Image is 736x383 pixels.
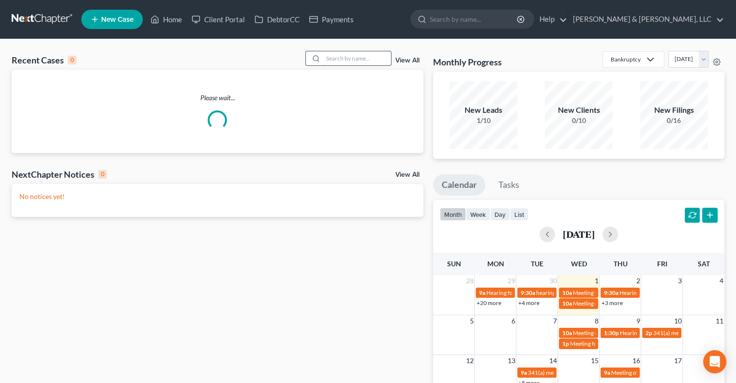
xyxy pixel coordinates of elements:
span: 9a [479,289,485,296]
span: 3 [676,275,682,287]
p: Please wait... [12,93,423,103]
div: 0 [98,170,107,179]
span: 15 [589,355,599,367]
input: Search by name... [323,51,391,65]
a: View All [395,57,420,64]
div: Bankruptcy [611,55,641,63]
span: 8 [593,315,599,327]
a: Client Portal [187,11,250,28]
h3: Monthly Progress [433,56,502,68]
div: NextChapter Notices [12,169,107,180]
span: hearing for [PERSON_NAME] & [PERSON_NAME] [536,289,661,296]
div: New Leads [450,105,517,116]
a: [PERSON_NAME] & [PERSON_NAME], LLC [568,11,724,28]
span: 10a [562,300,571,307]
span: Hearing for [PERSON_NAME] [619,289,694,296]
span: 12 [465,355,474,367]
div: New Clients [545,105,613,116]
span: Meeting for [PERSON_NAME] [570,340,646,347]
a: DebtorCC [250,11,304,28]
a: +3 more [601,299,622,306]
span: 341(a) meeting for [PERSON_NAME] [527,369,621,376]
a: View All [395,171,420,178]
span: 9:30a [520,289,535,296]
span: 2p [645,329,652,337]
span: 2 [635,275,641,287]
span: New Case [101,16,134,23]
div: Recent Cases [12,54,76,66]
span: Sun [447,260,461,268]
span: 4 [719,275,724,287]
input: Search by name... [430,10,518,28]
span: 6 [510,315,516,327]
span: 14 [548,355,557,367]
span: Tue [531,260,543,268]
span: Meeting of Creditors for [PERSON_NAME] & [PERSON_NAME] [572,329,731,337]
span: 10 [673,315,682,327]
span: Hearing for [PERSON_NAME] [619,329,695,337]
span: Wed [571,260,586,268]
p: No notices yet! [19,192,416,201]
span: 5 [468,315,474,327]
button: week [466,208,490,221]
span: 11 [715,315,724,327]
span: Thu [613,260,627,268]
a: +20 more [476,299,501,306]
span: 9:30a [603,289,618,296]
h2: [DATE] [563,229,595,239]
div: 0/10 [545,116,613,125]
a: Tasks [490,174,528,196]
a: Calendar [433,174,485,196]
div: 0/16 [640,116,708,125]
span: Hearing for [PERSON_NAME] [PERSON_NAME] [486,289,608,296]
span: Meeting of Creditors for [PERSON_NAME] [572,300,680,307]
div: 0 [68,56,76,64]
span: 29 [506,275,516,287]
span: 1p [562,340,569,347]
span: Sat [697,260,709,268]
div: New Filings [640,105,708,116]
span: 10a [562,289,571,296]
span: 13 [506,355,516,367]
span: 17 [673,355,682,367]
div: Open Intercom Messenger [703,350,726,373]
span: Fri [657,260,667,268]
span: 7 [552,315,557,327]
button: list [510,208,528,221]
span: 1 [593,275,599,287]
a: +4 more [518,299,539,306]
span: 28 [465,275,474,287]
span: 9 [635,315,641,327]
span: 1:30p [603,329,618,337]
div: 1/10 [450,116,517,125]
span: Mon [487,260,504,268]
a: Help [535,11,567,28]
button: day [490,208,510,221]
span: 30 [548,275,557,287]
a: Home [146,11,187,28]
span: 9a [520,369,526,376]
span: 10a [562,329,571,337]
span: Meeting for [PERSON_NAME] & [PERSON_NAME] [572,289,700,296]
span: 9a [603,369,610,376]
a: Payments [304,11,359,28]
button: month [440,208,466,221]
span: 16 [631,355,641,367]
